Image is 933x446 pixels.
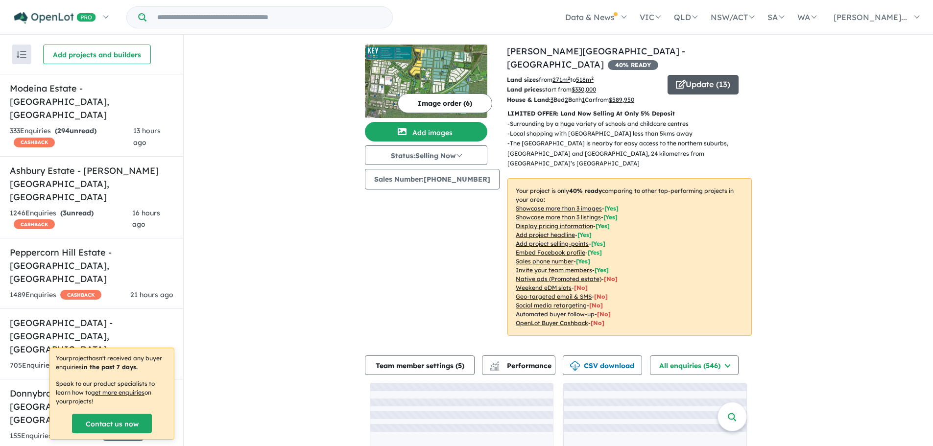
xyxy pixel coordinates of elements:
b: in the past 7 days. [82,363,138,371]
u: Add project headline [516,231,575,238]
div: 1489 Enquir ies [10,289,101,301]
span: [No] [597,310,611,318]
span: [ Yes ] [603,213,618,221]
span: [DATE] [150,431,173,440]
span: CASHBACK [14,219,55,229]
u: Showcase more than 3 images [516,205,602,212]
strong: ( unread) [55,126,96,135]
span: 294 [57,126,70,135]
input: Try estate name, suburb, builder or developer [148,7,390,28]
span: Performance [491,361,551,370]
span: 3 [63,209,67,217]
b: Land prices [507,86,542,93]
b: 40 % ready [569,187,602,194]
span: 5 [458,361,462,370]
strong: ( unread) [60,209,94,217]
span: [ Yes ] [577,231,592,238]
u: Geo-targeted email & SMS [516,293,592,300]
sup: 2 [591,75,594,81]
span: 16 hours ago [132,209,160,229]
p: start from [507,85,660,94]
img: Openlot PRO Logo White [14,12,96,24]
span: [ Yes ] [588,249,602,256]
button: Update (13) [668,75,739,94]
span: [No] [589,302,603,309]
p: - Local shopping with [GEOGRAPHIC_DATA] less than 5kms away [507,129,760,139]
h5: [GEOGRAPHIC_DATA] - [GEOGRAPHIC_DATA] , [GEOGRAPHIC_DATA] [10,316,173,356]
div: 155 Enquir ies [10,430,145,442]
b: House & Land: [507,96,550,103]
span: 154 [58,431,71,440]
button: CSV download [563,355,642,375]
button: Add projects and builders [43,45,151,64]
u: Weekend eDM slots [516,284,572,291]
a: [PERSON_NAME][GEOGRAPHIC_DATA] - [GEOGRAPHIC_DATA] [507,46,685,70]
h5: Modeina Estate - [GEOGRAPHIC_DATA] , [GEOGRAPHIC_DATA] [10,82,173,121]
u: $ 330,000 [572,86,596,93]
div: 333 Enquir ies [10,125,133,149]
u: Automated buyer follow-up [516,310,595,318]
button: Image order (6) [398,94,492,113]
img: download icon [570,361,580,371]
button: Status:Selling Now [365,145,487,165]
span: to [570,76,594,83]
sup: 2 [568,75,570,81]
u: 3 [550,96,553,103]
h5: Donnybrae Estate - [GEOGRAPHIC_DATA] , [GEOGRAPHIC_DATA] [10,387,173,426]
span: [No] [594,293,608,300]
u: $ 589,950 [609,96,634,103]
u: Invite your team members [516,266,592,274]
u: Social media retargeting [516,302,587,309]
div: 1246 Enquir ies [10,208,132,231]
p: Your project is only comparing to other top-performing projects in your area: - - - - - - - - - -... [507,178,752,336]
img: bar-chart.svg [490,364,500,371]
h5: Ashbury Estate - [PERSON_NAME][GEOGRAPHIC_DATA] , [GEOGRAPHIC_DATA] [10,164,173,204]
p: - The [GEOGRAPHIC_DATA] is nearby for easy access to the northern suburbs, [GEOGRAPHIC_DATA] and ... [507,139,760,168]
u: 271 m [552,76,570,83]
button: Sales Number:[PHONE_NUMBER] [365,169,500,189]
h5: Peppercorn Hill Estate - [GEOGRAPHIC_DATA] , [GEOGRAPHIC_DATA] [10,246,173,285]
u: Embed Facebook profile [516,249,585,256]
span: [No] [591,319,604,327]
span: 40 % READY [608,60,658,70]
p: from [507,75,660,85]
button: Performance [482,355,555,375]
img: Westbrook Estate - Truganina [365,45,487,118]
u: 2 [565,96,568,103]
button: All enquiries (546) [650,355,739,375]
u: 518 m [576,76,594,83]
span: [ Yes ] [576,258,590,265]
p: Speak to our product specialists to learn how to on your projects ! [56,379,168,406]
p: - Surrounding by a huge variety of schools and childcare centres [507,119,760,129]
u: 1 [582,96,585,103]
u: OpenLot Buyer Cashback [516,319,588,327]
span: CASHBACK [60,290,101,300]
button: Add images [365,122,487,141]
div: 705 Enquir ies [10,360,98,372]
u: Native ads (Promoted estate) [516,275,601,282]
p: Your project hasn't received any buyer enquiries [56,354,168,372]
img: line-chart.svg [490,361,499,367]
span: [PERSON_NAME]... [834,12,907,22]
u: Display pricing information [516,222,593,230]
strong: ( unread) [56,431,97,440]
span: 13 hours ago [133,126,161,147]
span: [No] [604,275,618,282]
button: Team member settings (5) [365,355,475,375]
span: 21 hours ago [130,290,173,299]
b: Land sizes [507,76,539,83]
span: [ Yes ] [595,266,609,274]
u: Add project selling-points [516,240,589,247]
span: CASHBACK [14,138,55,147]
span: [ Yes ] [591,240,605,247]
u: Sales phone number [516,258,574,265]
img: sort.svg [17,51,26,58]
span: [ Yes ] [604,205,619,212]
u: Showcase more than 3 listings [516,213,601,221]
span: [No] [574,284,588,291]
span: [ Yes ] [596,222,610,230]
p: LIMITED OFFER: Land Now Selling At Only 5% Deposit [507,109,752,118]
u: get more enquiries [91,389,144,396]
p: Bed Bath Car from [507,95,660,105]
